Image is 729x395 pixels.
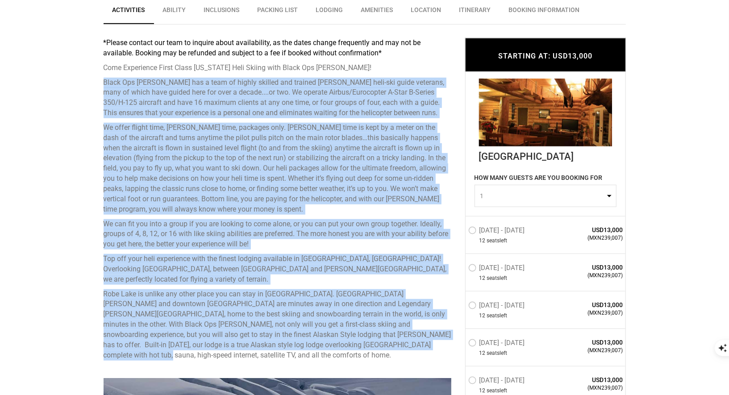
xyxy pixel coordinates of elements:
[558,384,623,392] span: (MXN239,007)
[487,349,508,357] span: seat left
[475,185,617,207] button: 1
[487,312,508,320] span: seat left
[479,387,486,395] span: 12
[487,387,508,395] span: seat left
[468,301,527,312] label: [DATE] - [DATE]
[154,1,195,23] a: Ability
[450,1,500,23] a: Itinerary
[558,347,623,354] span: (MXN239,007)
[479,79,612,146] img: fae6f4ed-f728-4596-9984-33f08de0f549_158_98849e6f70c49e22d4f405347b0bf571_loc_ngl.jpg
[558,225,623,234] span: USD13,000
[497,349,500,357] span: s
[104,1,154,24] a: Activities
[468,339,527,349] label: [DATE] - [DATE]
[479,312,486,320] span: 12
[249,1,307,23] a: Packing List
[497,237,500,245] span: s
[104,63,452,73] p: Come Experience First Class [US_STATE] Heli Skiing with Black Ops [PERSON_NAME]!
[558,375,623,384] span: USD13,000
[104,254,452,285] p: Top off your heli experience with the finest lodging available in [GEOGRAPHIC_DATA], [GEOGRAPHIC_...
[498,52,592,60] span: STARTING AT: USD13,000
[500,1,589,23] a: BOOKING INFORMATION
[104,289,452,361] p: Robe Lake is unlike any other place you can stay in [GEOGRAPHIC_DATA]. [GEOGRAPHIC_DATA][PERSON_N...
[558,300,623,309] span: USD13,000
[104,219,452,250] p: We can fit you into a group if you are looking to come alone, or you can put your own group toget...
[497,387,500,395] span: s
[480,191,605,200] span: 1
[104,78,452,118] p: Black Ops [PERSON_NAME] has a team of highly skilled and trained [PERSON_NAME] heli-ski guide vet...
[558,309,623,317] span: (MXN239,007)
[479,237,486,245] span: 12
[352,1,402,23] a: Amenities
[487,274,508,282] span: seat left
[104,38,421,57] strong: *Please contact our team to inquire about availability, as the dates change frequently and may no...
[479,349,486,357] span: 12
[402,1,450,23] a: Location
[558,338,623,347] span: USD13,000
[558,263,623,272] span: USD13,000
[475,173,603,185] label: HOW MANY GUESTS ARE YOU BOOKING FOR
[558,272,623,279] span: (MXN239,007)
[497,274,500,282] span: s
[195,1,249,23] a: Inclusions
[479,146,612,163] div: [GEOGRAPHIC_DATA]
[468,264,527,274] label: [DATE] - [DATE]
[497,312,500,320] span: s
[468,226,527,237] label: [DATE] - [DATE]
[479,274,486,282] span: 12
[558,234,623,242] span: (MXN239,007)
[468,376,527,387] label: [DATE] - [DATE]
[307,1,352,23] a: Lodging
[487,237,508,245] span: seat left
[104,123,452,215] p: We offer flight time, [PERSON_NAME] time, packages only. [PERSON_NAME] time is kept by a meter on...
